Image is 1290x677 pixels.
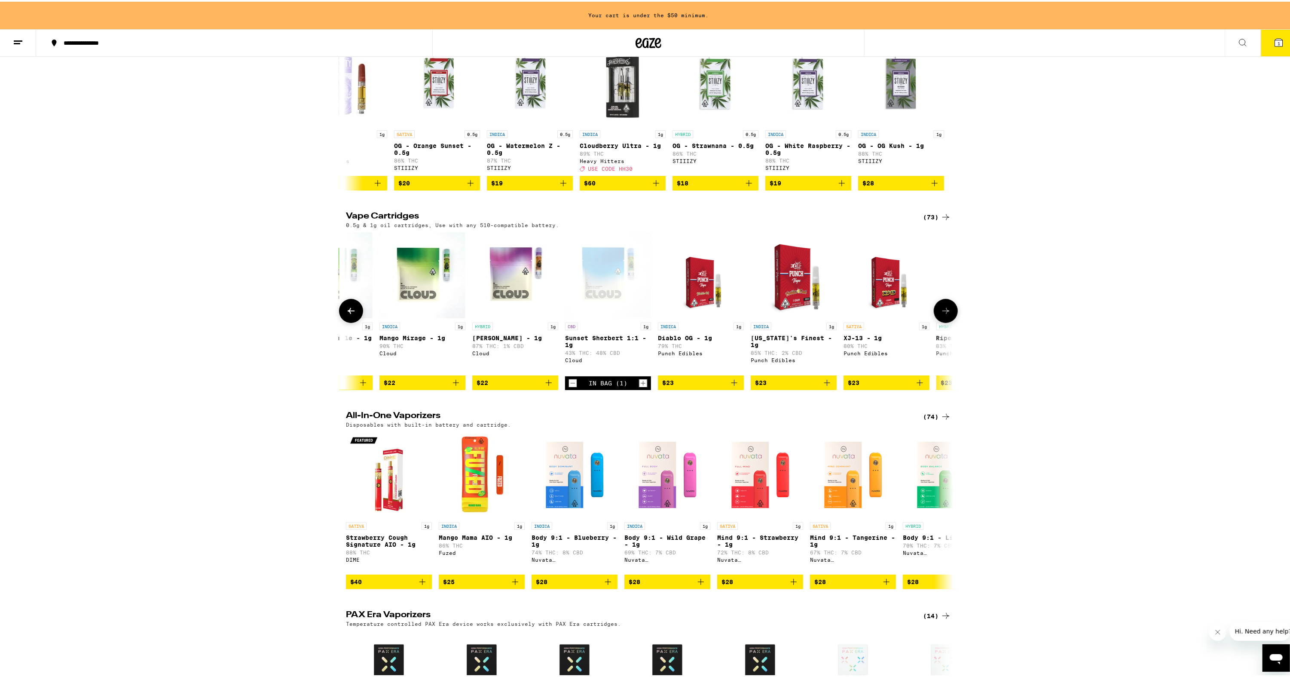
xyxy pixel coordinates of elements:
p: 90% THC [379,342,465,347]
a: Open page for Body 9:1 - Lime - 1g from Nuvata (CA) [903,430,989,573]
span: $28 [907,577,919,584]
span: $60 [584,178,596,185]
a: Open page for Body 9:1 - Wild Grape - 1g from Nuvata (CA) [624,430,710,573]
button: Add to bag [379,374,465,388]
img: Punch Edibles - Ripe Yaya - 1g [946,231,1012,317]
p: 86% THC [394,156,480,162]
span: $18 [677,178,688,185]
span: USE CODE HH30 [588,164,633,170]
p: Body 9:1 - Blueberry - 1g [532,532,617,546]
p: 79% THC [658,342,744,347]
a: Open page for OG - Orange Sunset - 0.5g from STIIIZY [394,38,480,174]
div: STIIIZY [487,163,573,169]
p: 87% THC [487,156,573,162]
img: STIIIZY - OG - Orange Sunset - 0.5g [394,38,480,124]
p: 1g [455,321,465,329]
a: Open page for Mind 9:1 - Strawberry - 1g from Nuvata (CA) [717,430,803,573]
p: 89% THC [580,149,666,155]
p: Disposables with built-in battery and cartridge. [346,420,511,426]
button: Add to bag [936,374,1022,388]
img: Cloud - Runtz - 1g [472,231,558,317]
div: Cloud [379,349,465,354]
p: SATIVA [394,129,415,136]
a: (73) [923,210,951,221]
p: 1g [514,520,525,528]
div: STIIIZY [673,157,758,162]
h2: PAX Era Vaporizers [346,609,909,619]
button: Increment [639,377,648,386]
a: Open page for Ripe Yaya - 1g from Punch Edibles [936,231,1022,373]
a: Open page for Runtz - 1g from Cloud [472,231,558,373]
a: Open page for Body 9:1 - Blueberry - 1g from Nuvata (CA) [532,430,617,573]
p: Body 9:1 - Lime - 1g [903,532,989,539]
p: INDICA [532,520,552,528]
div: Punch Edibles [658,349,744,354]
button: Add to bag [394,174,480,189]
p: OG - White Raspberry - 0.5g [765,141,851,154]
img: Jetty Extracts - GDP - 1g [301,38,387,124]
p: 1g [826,321,837,329]
p: 85% THC: 2% CBD [751,348,837,354]
a: (14) [923,609,951,619]
img: Nuvata (CA) - Mind 9:1 - Strawberry - 1g [717,430,803,516]
p: 1g [548,321,558,329]
p: SATIVA [810,520,831,528]
img: Nuvata (CA) - Body 9:1 - Blueberry - 1g [532,430,617,516]
p: INDICA [439,520,459,528]
img: Fuzed - Mango Mama AIO - 1g [439,430,525,516]
button: Add to bag [624,573,710,588]
p: Ripe Yaya - 1g [936,333,1022,340]
p: Mango Mirage - 1g [379,333,465,340]
span: $28 [862,178,874,185]
span: $28 [721,577,733,584]
p: 1g [793,520,803,528]
p: INDICA [658,321,679,329]
p: 74% THC: 8% CBD [532,548,617,554]
p: 1g [934,129,944,136]
div: STIIIZY [765,163,851,169]
div: STIIIZY [858,157,944,162]
p: INDICA [580,129,600,136]
p: 80% THC [844,342,929,347]
div: Nuvata ([GEOGRAPHIC_DATA]) [810,555,896,561]
a: Open page for Diablo OG - 1g from Punch Edibles [658,231,744,373]
img: Nuvata (CA) - Mind 9:1 - Tangerine - 1g [810,430,896,516]
button: Add to bag [658,374,744,388]
img: Nuvata (CA) - Body 9:1 - Wild Grape - 1g [624,430,710,516]
button: Add to bag [751,374,837,388]
a: Open page for Strawberry Cough Signature AIO - 1g from DIME [346,430,432,573]
div: Punch Edibles [936,349,1022,354]
a: Open page for Florida's Finest - 1g from Punch Edibles [751,231,837,373]
div: Fuzed [439,548,525,554]
p: 70% THC: 7% CBD [903,541,989,547]
a: Open page for OG - Watermelon Z - 0.5g from STIIIZY [487,38,573,174]
p: 1g [886,520,896,528]
span: $25 [443,577,455,584]
p: HYBRID [472,321,493,329]
p: 1g [919,321,929,329]
p: SATIVA [717,520,738,528]
p: 43% THC: 48% CBD [565,348,651,354]
button: Add to bag [487,174,573,189]
p: 0.5g & 1g oil cartridges, Use with any 510-compatible battery. [346,221,559,226]
p: 0.5g [836,129,851,136]
div: (74) [923,410,951,420]
img: STIIIZY - OG - White Raspberry - 0.5g [765,38,851,124]
span: $28 [536,577,547,584]
div: Nuvata ([GEOGRAPHIC_DATA]) [532,555,617,561]
p: Strawberry Cough Signature AIO - 1g [346,532,432,546]
div: Punch Edibles [751,356,837,361]
p: 67% THC: 7% CBD [810,548,896,554]
p: INDICA [624,520,645,528]
p: 0.5g [557,129,573,136]
p: 1g [422,520,432,528]
iframe: Button to launch messaging window [1262,643,1290,670]
p: 87% THC [301,149,387,155]
p: 88% THC [765,156,851,162]
img: Punch Edibles - Diablo OG - 1g [667,231,734,317]
p: 72% THC: 8% CBD [717,548,803,554]
p: Diablo OG - 1g [658,333,744,340]
span: $23 [848,378,859,385]
button: Decrement [569,377,577,386]
p: 1g [734,321,744,329]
